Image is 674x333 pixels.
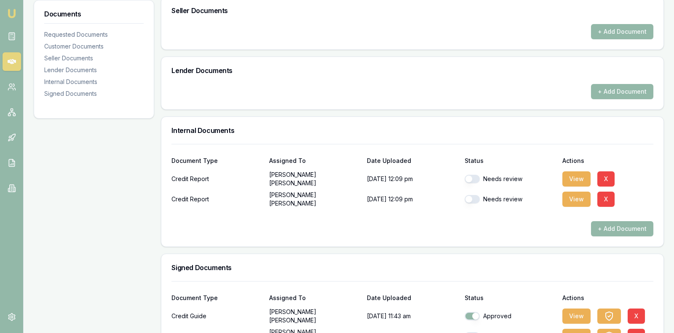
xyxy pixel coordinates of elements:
p: [DATE] 12:09 pm [367,191,458,208]
p: [PERSON_NAME] [PERSON_NAME] [269,171,360,187]
div: Assigned To [269,158,360,164]
img: emu-icon-u.png [7,8,17,19]
h3: Signed Documents [171,264,653,271]
p: [PERSON_NAME] [PERSON_NAME] [269,308,360,325]
div: Status [465,158,556,164]
button: View [562,192,591,207]
div: Document Type [171,158,262,164]
div: Credit Guide [171,308,262,325]
div: Status [465,295,556,301]
div: Signed Documents [44,89,144,98]
div: Internal Documents [44,78,144,86]
p: [DATE] 11:43 am [367,308,458,325]
h3: Internal Documents [171,127,653,134]
div: Needs review [465,195,556,203]
div: Actions [562,158,653,164]
p: [DATE] 12:09 pm [367,171,458,187]
div: Actions [562,295,653,301]
button: X [597,171,615,187]
h3: Lender Documents [171,67,653,74]
button: X [628,309,645,324]
button: + Add Document [591,24,653,39]
div: Credit Report [171,191,262,208]
div: Date Uploaded [367,158,458,164]
h3: Documents [44,11,144,17]
div: Approved [465,312,556,320]
button: View [562,171,591,187]
div: Needs review [465,175,556,183]
button: X [597,192,615,207]
button: + Add Document [591,84,653,99]
div: Credit Report [171,171,262,187]
div: Date Uploaded [367,295,458,301]
div: Requested Documents [44,30,144,39]
p: [PERSON_NAME] [PERSON_NAME] [269,191,360,208]
div: Document Type [171,295,262,301]
div: Customer Documents [44,42,144,51]
button: View [562,309,591,324]
div: Assigned To [269,295,360,301]
button: + Add Document [591,221,653,236]
div: Seller Documents [44,54,144,62]
div: Lender Documents [44,66,144,74]
h3: Seller Documents [171,7,653,14]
